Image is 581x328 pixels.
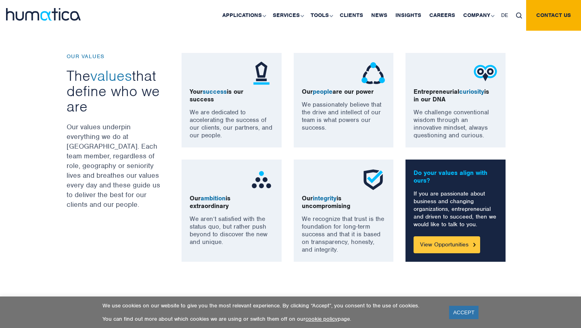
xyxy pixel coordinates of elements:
p: We passionately believe that the drive and intellect of our team is what powers our success. [302,101,386,132]
p: Our are our power [302,88,386,96]
img: ico [249,61,274,85]
p: Entrepreneurial is in our DNA [414,88,497,103]
p: We aren’t satisfied with the status quo, but rather push beyond to discover the new and unique. [190,215,274,246]
h3: The that define who we are [67,68,161,114]
p: We are dedicated to accelerating the success of our clients, our partners, and our people. [190,109,274,139]
img: logo [6,8,81,21]
img: search_icon [516,13,522,19]
img: ico [249,168,274,192]
span: curiosity [459,88,484,96]
p: Your is our success [190,88,274,103]
span: success [203,88,227,96]
span: ambition [201,194,226,202]
img: ico [361,61,385,85]
p: Do your values align with ours? [414,169,497,185]
p: If you are passionate about business and changing organizations, entrepreneurial and driven to su... [414,190,497,228]
p: You can find out more about which cookies we are using or switch them off on our page. [102,315,439,322]
p: Our is uncompromising [302,195,386,210]
p: We recognize that trust is the foundation for long-term success and that it is based on transpare... [302,215,386,254]
span: integrity [313,194,336,202]
span: values [90,66,132,85]
span: DE [501,12,508,19]
p: Our is extraordinary [190,195,274,210]
p: OUR VALUES [67,53,161,60]
img: ico [361,168,385,192]
a: cookie policy [305,315,338,322]
p: Our values underpin everything we do at [GEOGRAPHIC_DATA]. Each team member, regardless of role, ... [67,122,161,209]
a: ACCEPT [449,306,479,319]
img: ico [473,61,497,85]
span: people [313,88,332,96]
a: View Opportunities [414,236,480,253]
img: Button [473,243,476,246]
p: We use cookies on our website to give you the most relevant experience. By clicking “Accept”, you... [102,302,439,309]
p: We challenge conventional wisdom through an innovative mindset, always questioning and curious. [414,109,497,139]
